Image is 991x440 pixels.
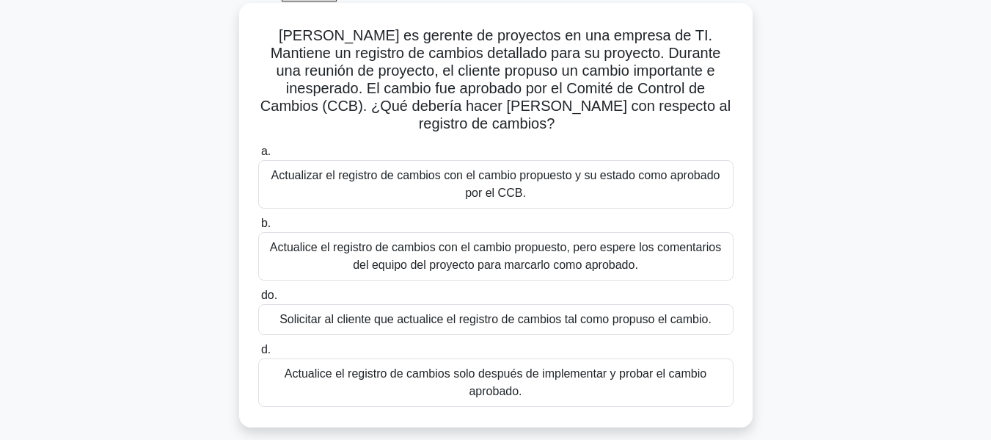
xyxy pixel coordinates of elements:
[261,289,277,301] font: do.
[285,367,706,397] font: Actualice el registro de cambios solo después de implementar y probar el cambio aprobado.
[279,313,712,325] font: Solicitar al cliente que actualice el registro de cambios tal como propuso el cambio.
[271,169,720,199] font: Actualizar el registro de cambios con el cambio propuesto y su estado como aprobado por el CCB.
[261,145,271,157] font: a.
[261,343,271,356] font: d.
[260,27,731,131] font: [PERSON_NAME] es gerente de proyectos en una empresa de TI. Mantiene un registro de cambios detal...
[270,241,721,271] font: Actualice el registro de cambios con el cambio propuesto, pero espere los comentarios del equipo ...
[261,217,271,229] font: b.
